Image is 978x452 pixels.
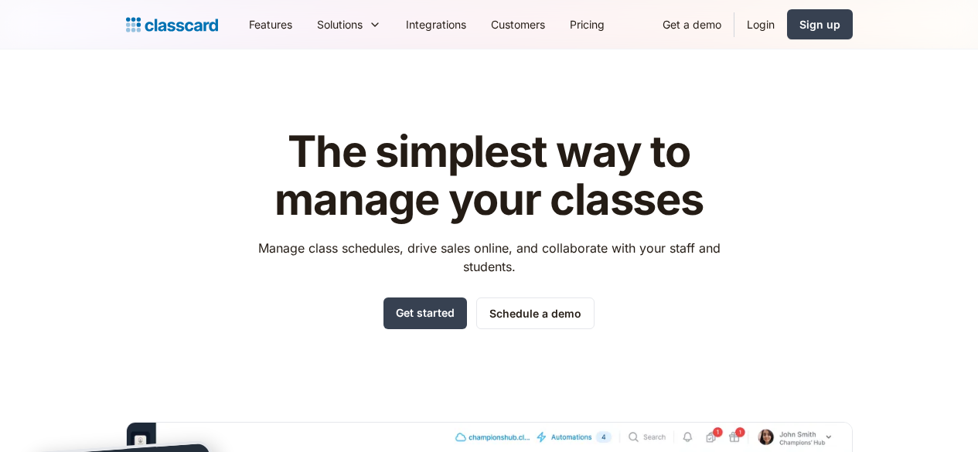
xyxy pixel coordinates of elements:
[383,297,467,329] a: Get started
[244,239,734,276] p: Manage class schedules, drive sales online, and collaborate with your staff and students.
[650,7,734,42] a: Get a demo
[394,7,479,42] a: Integrations
[244,128,734,223] h1: The simplest way to manage your classes
[237,7,305,42] a: Features
[557,7,617,42] a: Pricing
[734,7,787,42] a: Login
[476,297,595,329] a: Schedule a demo
[126,14,218,36] a: Logo
[479,7,557,42] a: Customers
[317,16,363,32] div: Solutions
[787,9,853,39] a: Sign up
[799,16,840,32] div: Sign up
